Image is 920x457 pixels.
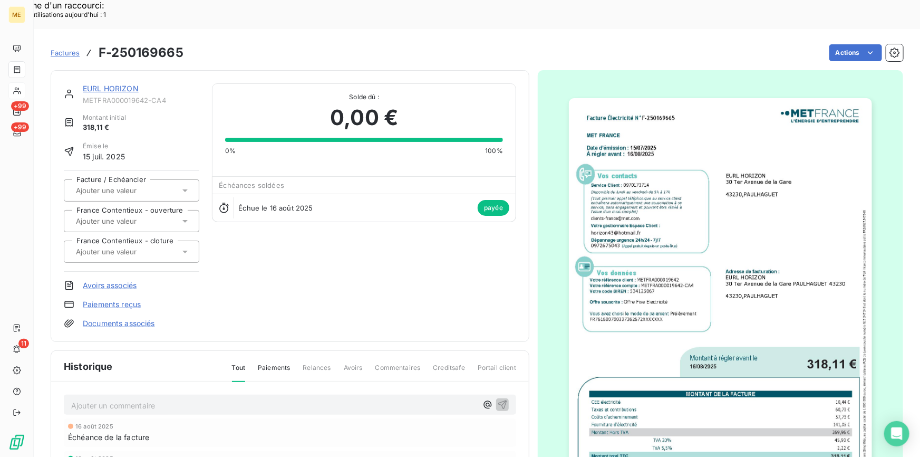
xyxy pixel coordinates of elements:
span: 0,00 € [330,102,398,134]
span: +99 [11,122,29,132]
a: Documents associés [83,318,155,329]
a: Paiements reçus [83,299,141,310]
input: Ajouter une valeur [75,247,181,256]
span: Factures [51,49,80,57]
span: 16 août 2025 [75,423,113,430]
span: METFRA000019642-CA4 [83,96,199,104]
span: 100% [485,146,503,156]
span: +99 [11,101,29,111]
span: Solde dû : [225,92,503,102]
span: 318,11 € [83,122,126,133]
a: Factures [51,47,80,58]
span: Émise le [83,141,125,151]
span: Relances [303,363,331,381]
span: Échéances soldées [219,181,284,189]
span: Montant initial [83,113,126,122]
input: Ajouter une valeur [75,216,181,226]
span: Tout [232,363,246,382]
div: Open Intercom Messenger [884,421,909,446]
a: EURL HORIZON [83,84,139,93]
span: Échue le 16 août 2025 [238,204,313,212]
span: Commentaires [375,363,421,381]
span: 15 juil. 2025 [83,151,125,162]
span: 11 [18,339,29,348]
span: Portail client [478,363,516,381]
span: Historique [64,359,113,374]
input: Ajouter une valeur [75,186,181,195]
span: Creditsafe [433,363,465,381]
h3: F-250169665 [99,43,183,62]
span: 0% [225,146,236,156]
span: Paiements [258,363,290,381]
a: Avoirs associés [83,280,137,291]
button: Actions [829,44,882,61]
span: Avoirs [344,363,363,381]
img: Logo LeanPay [8,434,25,451]
span: Échéance de la facture [68,432,149,443]
span: payée [478,200,509,216]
